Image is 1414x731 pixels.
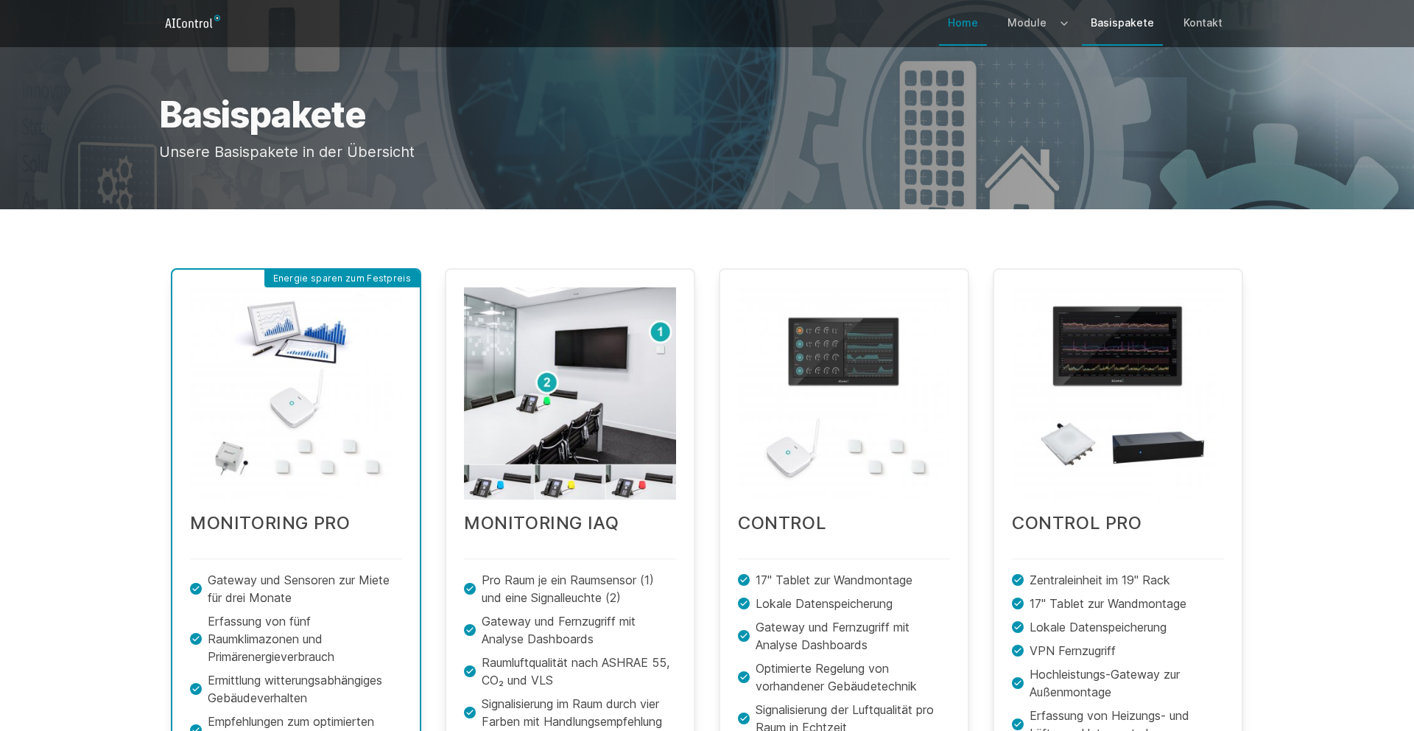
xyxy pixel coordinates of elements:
p: Hochleistungs-Gateway zur Außenmontage [1012,665,1224,701]
p: Pro Raum je ein Raumsensor (1) und eine Signalleuchte (2) [464,571,676,606]
p: Signalisierung im Raum durch vier Farben mit Handlungsempfehlung [464,695,676,730]
span: Energie sparen zum Festpreis [264,270,420,287]
p: Optimierte Regelung von vorhandener Gebäudetechnik [738,660,950,695]
h2: CONTROL [738,511,950,535]
p: Gateway und Sensoren zur Miete für drei Monate [190,571,402,606]
p: Lokale Datenspeicherung [738,595,950,612]
p: Gateway und Fernzugriff mit Analyse Dashboards [464,612,676,648]
p: Unsere Basispakete in der Übersicht [159,141,1255,162]
a: Basispakete [1082,1,1163,44]
img: CONTROL [738,287,950,500]
p: Raumluftqualität nach ASHRAE 55, CO₂ und VLS [464,654,676,689]
p: VPN Fernzugriff [1012,642,1224,660]
h2: MONITORING PRO [190,511,402,535]
a: Logo [159,10,232,34]
p: 17" Tablet zur Wandmontage [1012,595,1224,612]
h2: CONTROL PRO [1012,511,1224,535]
p: 17" Tablet zur Wandmontage [738,571,950,589]
p: Lokale Datenspeicherung [1012,618,1224,636]
p: Ermittlung witterungsabhängiges Gebäudeverhalten [190,671,402,707]
p: Erfassung von fünf Raumklimazonen und Primärenergieverbrauch [190,612,402,665]
img: MONITORING IAQ [464,287,676,500]
img: CONTROL PRO [1012,287,1224,500]
a: Module [999,1,1055,44]
h1: Basispakete [159,97,1255,133]
p: Gateway und Fernzugriff mit Analyse Dashboards [738,618,950,654]
a: Home [939,1,987,44]
button: Expand / collapse menu [1055,1,1070,44]
p: Zentraleinheit im 19" Rack [1012,571,1224,589]
a: Kontakt [1175,1,1231,44]
h2: MONITORING IAQ [464,511,676,535]
img: MONITORING PRO [190,287,402,500]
